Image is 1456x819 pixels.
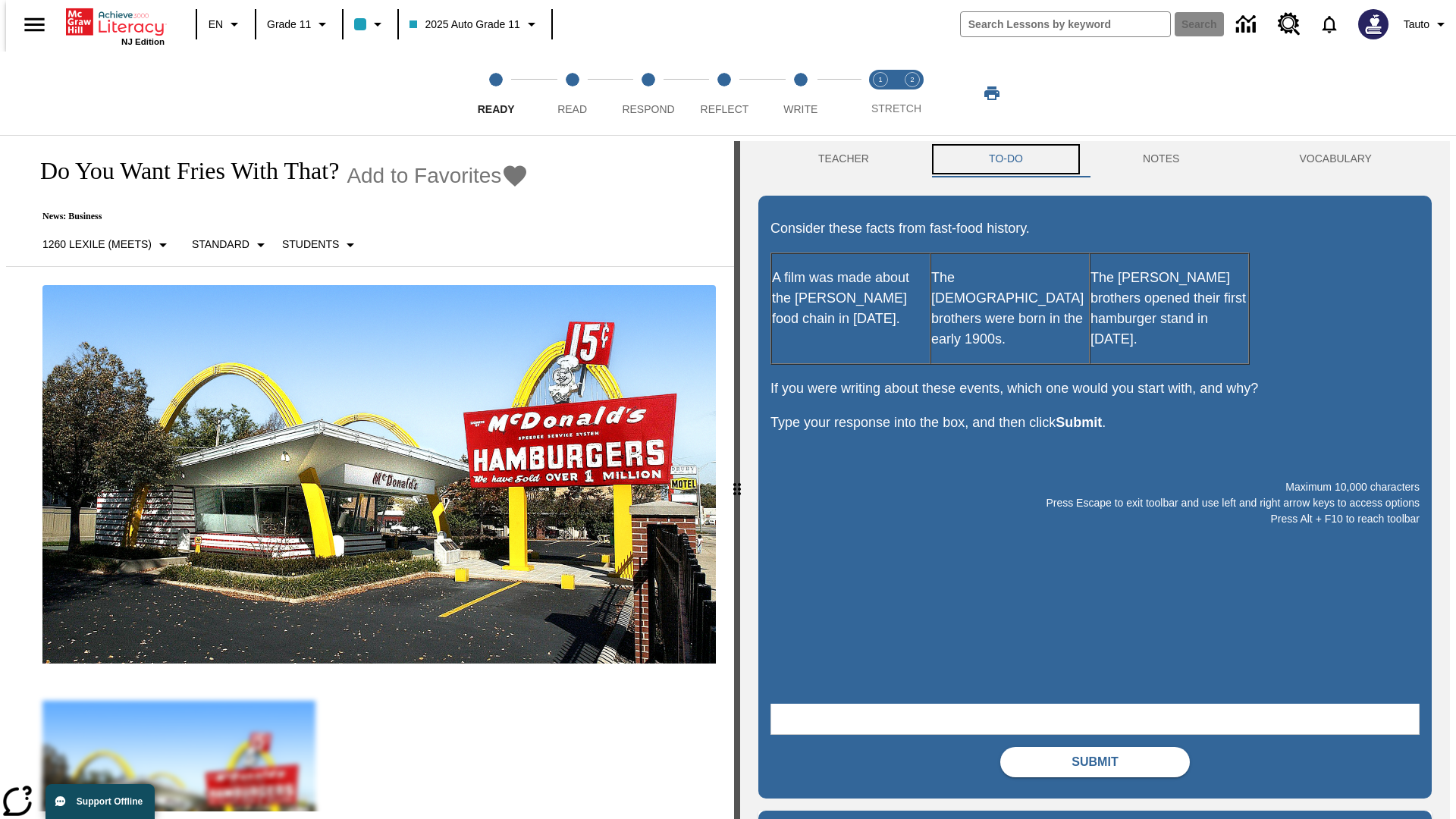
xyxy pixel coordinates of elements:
[701,103,749,115] span: Reflect
[348,11,393,38] button: Class color is light blue. Change class color
[1000,747,1190,777] button: Submit
[1349,5,1398,44] button: Select a new avatar
[931,268,1089,350] p: The [DEMOGRAPHIC_DATA] brothers were born in the early 1900s.
[740,141,1450,819] div: activity
[42,237,152,253] p: 1260 Lexile (Meets)
[186,231,276,259] button: Scaffolds, Standard
[680,52,768,135] button: Reflect step 4 of 5
[77,796,143,807] span: Support Offline
[1398,11,1456,38] button: Profile/Settings
[12,2,57,47] button: Open side menu
[622,103,674,115] span: Respond
[409,17,519,33] span: 2025 Auto Grade 11
[276,231,366,259] button: Select Student
[45,784,155,819] button: Support Offline
[347,164,501,188] span: Add to Favorites
[604,52,692,135] button: Respond step 3 of 5
[871,102,921,115] span: STRETCH
[261,11,337,38] button: Grade: Grade 11, Select a grade
[968,80,1016,107] button: Print
[1239,141,1432,177] button: VOCABULARY
[347,162,529,189] button: Add to Favorites - Do You Want Fries With That?
[209,17,223,33] span: EN
[452,52,540,135] button: Ready step 1 of 5
[267,17,311,33] span: Grade 11
[1227,4,1269,45] a: Data Center
[192,237,249,253] p: Standard
[910,76,914,83] text: 2
[772,268,930,329] p: A film was made about the [PERSON_NAME] food chain in [DATE].
[24,211,529,222] p: News: Business
[770,511,1420,527] p: Press Alt + F10 to reach toolbar
[770,378,1420,399] p: If you were writing about these events, which one would you start with, and why?
[36,231,178,259] button: Select Lexile, 1260 Lexile (Meets)
[1090,268,1248,350] p: The [PERSON_NAME] brothers opened their first hamburger stand in [DATE].
[42,285,716,664] img: One of the first McDonald's stores, with the iconic red sign and golden arches.
[890,52,934,135] button: Stretch Respond step 2 of 2
[878,76,882,83] text: 1
[770,495,1420,511] p: Press Escape to exit toolbar and use left and right arrow keys to access options
[121,37,165,46] span: NJ Edition
[758,141,929,177] button: Teacher
[770,413,1420,433] p: Type your response into the box, and then click .
[6,12,221,26] body: Maximum 10,000 characters Press Escape to exit toolbar and use left and right arrow keys to acces...
[1404,17,1429,33] span: Tauto
[478,103,515,115] span: Ready
[1056,415,1102,430] strong: Submit
[770,218,1420,239] p: Consider these facts from fast-food history.
[770,479,1420,495] p: Maximum 10,000 characters
[858,52,902,135] button: Stretch Read step 1 of 2
[24,157,339,185] h1: Do You Want Fries With That?
[528,52,616,135] button: Read step 2 of 5
[783,103,817,115] span: Write
[757,52,845,135] button: Write step 5 of 5
[1083,141,1239,177] button: NOTES
[1269,4,1310,45] a: Resource Center, Will open in new tab
[557,103,587,115] span: Read
[202,11,250,38] button: Language: EN, Select a language
[1358,9,1389,39] img: Avatar
[929,141,1083,177] button: TO-DO
[282,237,339,253] p: Students
[6,141,734,811] div: reading
[66,5,165,46] div: Home
[403,11,546,38] button: Class: 2025 Auto Grade 11, Select your class
[1310,5,1349,44] a: Notifications
[961,12,1170,36] input: search field
[758,141,1432,177] div: Instructional Panel Tabs
[734,141,740,819] div: Press Enter or Spacebar and then press right and left arrow keys to move the slider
